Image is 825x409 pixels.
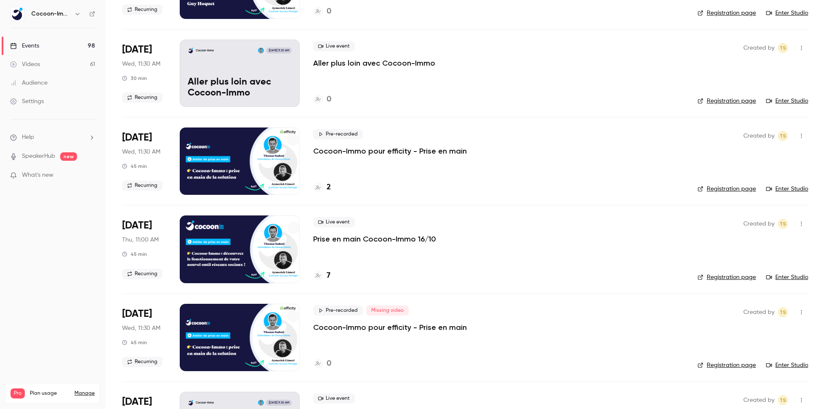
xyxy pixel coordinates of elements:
[780,307,786,317] span: TS
[10,97,44,106] div: Settings
[122,131,152,144] span: [DATE]
[780,219,786,229] span: TS
[766,273,808,282] a: Enter Studio
[743,307,774,317] span: Created by
[313,234,436,244] a: Prise en main Cocoon-Immo 16/10
[122,93,162,103] span: Recurring
[122,5,162,15] span: Recurring
[10,60,40,69] div: Videos
[778,219,788,229] span: Thomas Sadoul
[778,43,788,53] span: Thomas Sadoul
[313,270,330,282] a: 7
[196,48,214,53] p: Cocoon-Immo
[122,215,166,283] div: Oct 16 Thu, 11:00 AM (Europe/Paris)
[313,6,331,17] a: 0
[327,358,331,369] h4: 0
[188,77,292,99] p: Aller plus loin avec Cocoon-Immo
[60,152,77,161] span: new
[697,273,756,282] a: Registration page
[122,324,160,332] span: Wed, 11:30 AM
[743,131,774,141] span: Created by
[122,269,162,279] span: Recurring
[366,305,409,316] span: Missing video
[122,304,166,371] div: Oct 22 Wed, 11:30 AM (Europe/Paris)
[313,358,331,369] a: 0
[122,40,166,107] div: Oct 15 Wed, 11:30 AM (Europe/Paris)
[122,219,152,232] span: [DATE]
[697,9,756,17] a: Registration page
[778,131,788,141] span: Thomas Sadoul
[743,395,774,405] span: Created by
[122,60,160,68] span: Wed, 11:30 AM
[10,42,39,50] div: Events
[11,7,24,21] img: Cocoon-Immo
[327,94,331,105] h4: 0
[122,395,152,409] span: [DATE]
[766,97,808,105] a: Enter Studio
[766,361,808,369] a: Enter Studio
[122,181,162,191] span: Recurring
[766,9,808,17] a: Enter Studio
[313,129,363,139] span: Pre-recorded
[122,43,152,56] span: [DATE]
[85,172,95,179] iframe: Noticeable Trigger
[780,395,786,405] span: TS
[122,307,152,321] span: [DATE]
[22,171,53,180] span: What's new
[313,393,355,404] span: Live event
[122,357,162,367] span: Recurring
[22,133,34,142] span: Help
[313,322,467,332] a: Cocoon-Immo pour efficity - Prise en main
[10,133,95,142] li: help-dropdown-opener
[743,43,774,53] span: Created by
[30,390,69,397] span: Plan usage
[10,79,48,87] div: Audience
[743,219,774,229] span: Created by
[122,127,166,195] div: Oct 15 Wed, 11:30 AM (Europe/Paris)
[122,236,159,244] span: Thu, 11:00 AM
[122,148,160,156] span: Wed, 11:30 AM
[188,48,194,53] img: Aller plus loin avec Cocoon-Immo
[122,251,147,258] div: 45 min
[697,185,756,193] a: Registration page
[766,185,808,193] a: Enter Studio
[122,163,147,170] div: 45 min
[75,390,95,397] a: Manage
[31,10,71,18] h6: Cocoon-Immo
[697,97,756,105] a: Registration page
[780,131,786,141] span: TS
[258,400,264,406] img: Thomas Sadoul
[780,43,786,53] span: TS
[313,305,363,316] span: Pre-recorded
[778,395,788,405] span: Thomas Sadoul
[266,48,291,53] span: [DATE] 11:30 AM
[313,146,467,156] a: Cocoon-Immo pour efficity - Prise en main
[327,182,331,193] h4: 2
[327,270,330,282] h4: 7
[313,217,355,227] span: Live event
[313,41,355,51] span: Live event
[188,400,194,406] img: Aller plus loin avec Cocoon-Immo
[313,94,331,105] a: 0
[180,40,300,107] a: Aller plus loin avec Cocoon-ImmoCocoon-ImmoThomas Sadoul[DATE] 11:30 AMAller plus loin avec Cocoo...
[313,182,331,193] a: 2
[196,401,214,405] p: Cocoon-Immo
[122,339,147,346] div: 45 min
[697,361,756,369] a: Registration page
[778,307,788,317] span: Thomas Sadoul
[22,152,55,161] a: SpeakerHub
[327,6,331,17] h4: 0
[258,48,264,53] img: Thomas Sadoul
[122,75,147,82] div: 30 min
[11,388,25,398] span: Pro
[266,400,291,406] span: [DATE] 11:30 AM
[313,58,435,68] a: Aller plus loin avec Cocoon-Immo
